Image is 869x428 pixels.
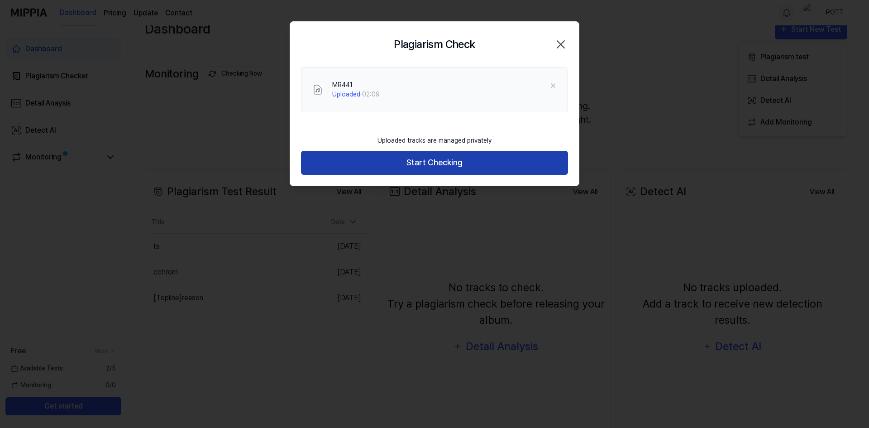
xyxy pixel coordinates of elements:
div: · 02:09 [332,90,380,99]
div: Uploaded tracks are managed privately [372,130,497,151]
img: File Select [312,84,323,95]
div: MR441 [332,80,380,90]
span: Uploaded [332,91,360,98]
h2: Plagiarism Check [394,36,475,53]
button: Start Checking [301,151,568,175]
